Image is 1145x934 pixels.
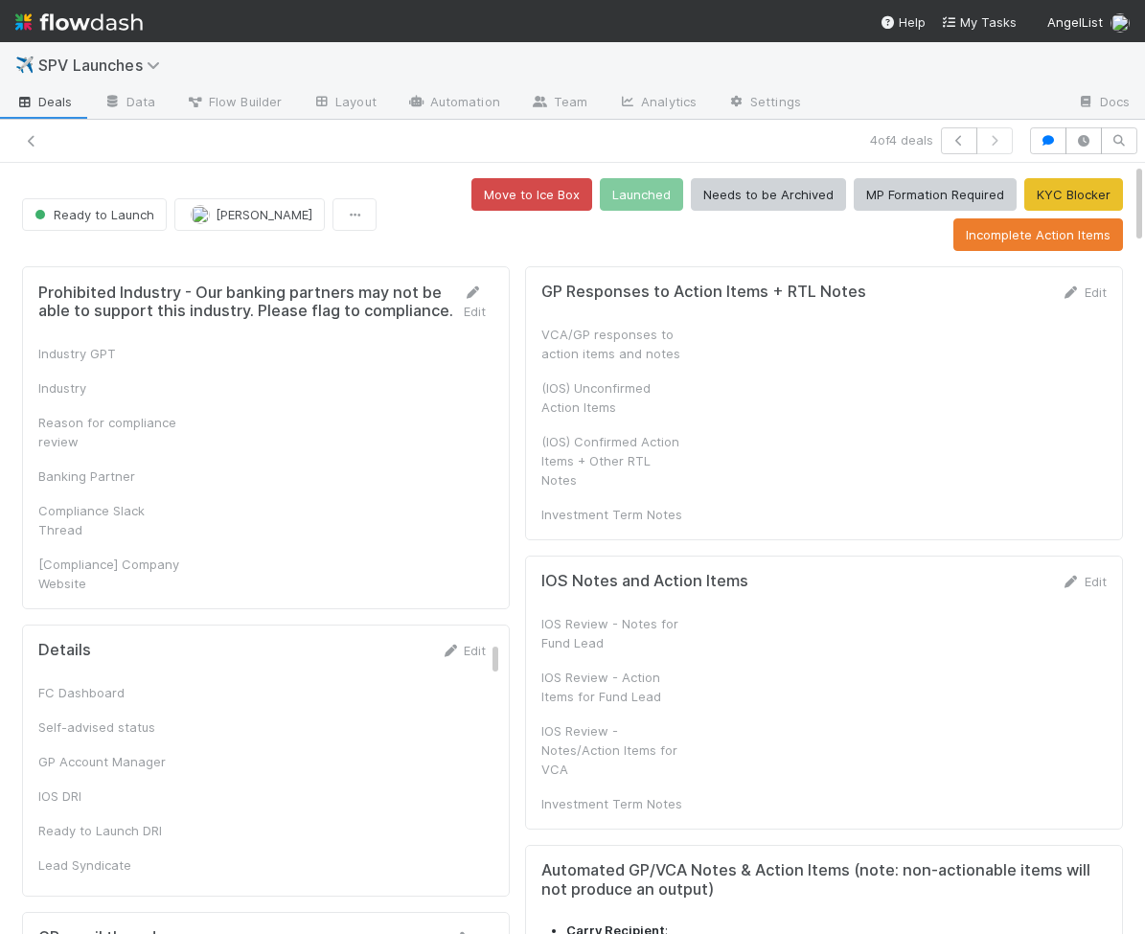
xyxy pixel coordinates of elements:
div: Help [880,12,926,32]
div: VCA/GP responses to action items and notes [541,325,685,363]
a: Docs [1062,88,1145,119]
a: Edit [1062,574,1107,589]
span: Ready to Launch [31,207,154,222]
div: IOS Review - Notes/Action Items for VCA [541,721,685,779]
a: Flow Builder [171,88,297,119]
a: Edit [1062,285,1107,300]
span: [PERSON_NAME] [216,207,312,222]
a: Team [515,88,603,119]
img: logo-inverted-e16ddd16eac7371096b0.svg [15,6,143,38]
div: Banking Partner [38,467,182,486]
span: Flow Builder [186,92,282,111]
a: Edit [441,643,486,658]
button: MP Formation Required [854,178,1017,211]
a: My Tasks [941,12,1017,32]
div: Compliance Slack Thread [38,501,182,539]
button: KYC Blocker [1024,178,1123,211]
span: 4 of 4 deals [870,130,933,149]
a: Data [88,88,171,119]
h5: Automated GP/VCA Notes & Action Items (note: non-actionable items will not produce an output) [541,861,1107,899]
h5: Details [38,641,91,660]
div: Self-advised status [38,718,182,737]
div: (IOS) Confirmed Action Items + Other RTL Notes [541,432,685,490]
div: IOS Review - Action Items for Fund Lead [541,668,685,706]
div: Reason for compliance review [38,413,182,451]
div: IOS DRI [38,786,182,806]
button: Launched [600,178,683,211]
a: Automation [392,88,515,119]
img: avatar_aa70801e-8de5-4477-ab9d-eb7c67de69c1.png [1111,13,1130,33]
span: ✈️ [15,57,34,73]
div: Lead Syndicate [38,855,182,875]
button: Incomplete Action Items [953,218,1123,251]
h5: IOS Notes and Action Items [541,572,748,591]
div: (IOS) Unconfirmed Action Items [541,378,685,417]
div: FC Dashboard [38,683,182,702]
span: AngelList [1047,14,1103,30]
span: My Tasks [941,14,1017,30]
a: Layout [297,88,392,119]
img: avatar_aa70801e-8de5-4477-ab9d-eb7c67de69c1.png [191,205,210,224]
div: [Compliance] Company Website [38,555,182,593]
span: Deals [15,92,73,111]
h5: GP Responses to Action Items + RTL Notes [541,283,866,302]
div: Ready to Launch DRI [38,821,182,840]
button: Ready to Launch [22,198,167,231]
button: [PERSON_NAME] [174,198,325,231]
a: Edit [463,285,486,319]
a: Analytics [603,88,712,119]
div: Investment Term Notes [541,794,685,813]
span: SPV Launches [38,56,170,75]
div: IOS Review - Notes for Fund Lead [541,614,685,652]
button: Move to Ice Box [471,178,592,211]
button: Needs to be Archived [691,178,846,211]
div: GP Account Manager [38,752,182,771]
div: Industry GPT [38,344,182,363]
h5: Prohibited Industry - Our banking partners may not be able to support this industry. Please flag ... [38,284,463,321]
a: Settings [712,88,816,119]
div: Industry [38,378,182,398]
div: Investment Term Notes [541,505,685,524]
